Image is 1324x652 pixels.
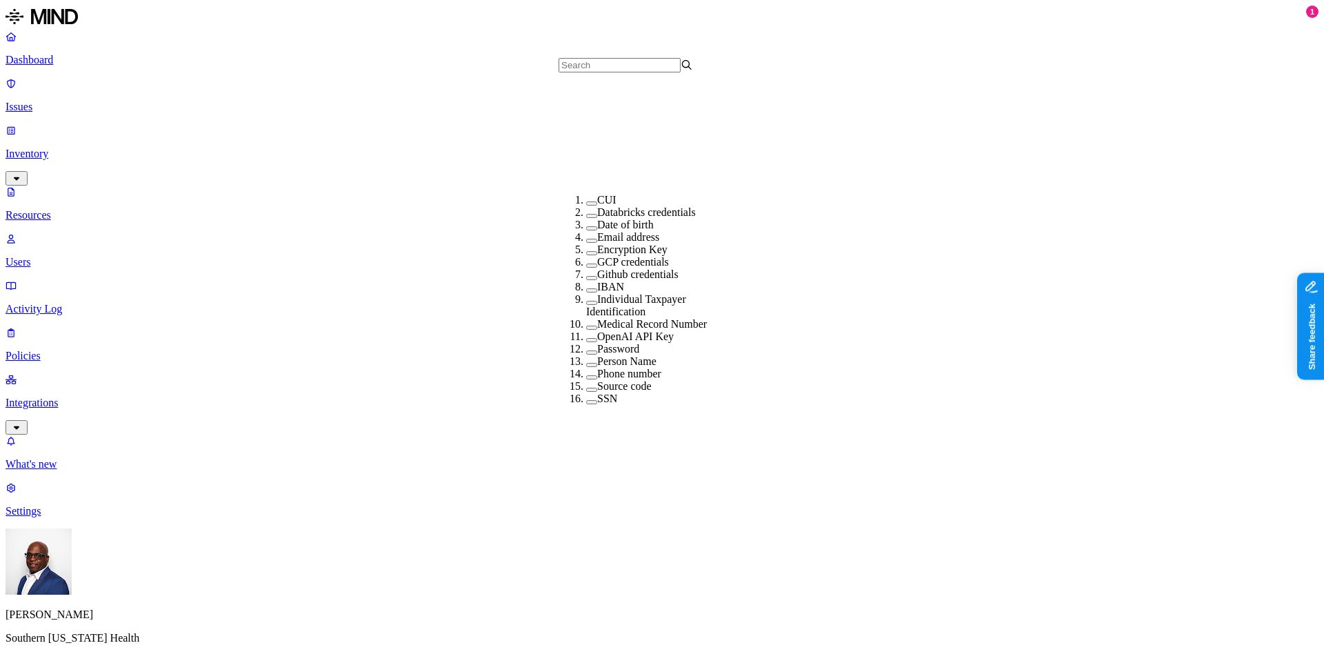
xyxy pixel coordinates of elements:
a: Issues [6,77,1318,113]
label: Databricks credentials [597,206,696,218]
a: MIND [6,6,1318,30]
div: 1 [1306,6,1318,18]
p: What's new [6,458,1318,471]
label: Date of birth [597,219,654,230]
p: Integrations [6,397,1318,409]
p: Southern [US_STATE] Health [6,632,1318,644]
p: Policies [6,350,1318,362]
p: Activity Log [6,303,1318,315]
a: Activity Log [6,279,1318,315]
label: Person Name [597,355,656,367]
a: Resources [6,186,1318,221]
label: SSN [597,393,617,404]
label: OpenAI API Key [597,330,674,342]
a: Integrations [6,373,1318,433]
p: Resources [6,209,1318,221]
label: Password [597,343,639,355]
label: Encryption Key [597,244,668,255]
p: Dashboard [6,54,1318,66]
label: Phone number [597,368,661,379]
a: Inventory [6,124,1318,184]
label: Medical Record Number [597,318,707,330]
label: Individual Taxpayer Identification [586,293,686,317]
p: Inventory [6,148,1318,160]
p: Users [6,256,1318,268]
img: MIND [6,6,78,28]
label: Source code [597,380,652,392]
label: Github credentials [597,268,679,280]
a: What's new [6,435,1318,471]
a: Dashboard [6,30,1318,66]
p: Issues [6,101,1318,113]
label: GCP credentials [597,256,669,268]
label: CUI [597,194,616,206]
a: Policies [6,326,1318,362]
label: IBAN [597,281,624,293]
img: Gregory Thomas [6,528,72,595]
input: Search [559,58,681,72]
a: Users [6,233,1318,268]
label: Email address [597,231,659,243]
a: Settings [6,482,1318,517]
p: Settings [6,505,1318,517]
